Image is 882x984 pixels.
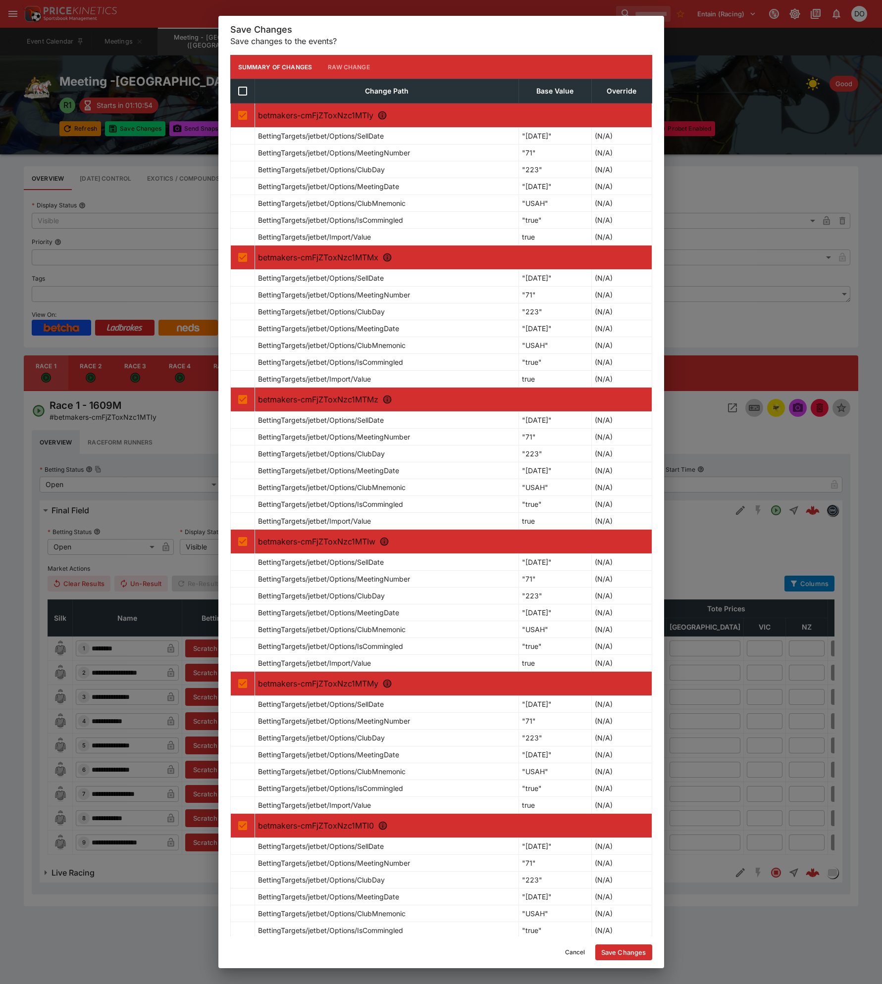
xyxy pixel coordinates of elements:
[258,415,384,425] p: BettingTargets/jetbet/Options/SellDate
[258,465,399,476] p: BettingTargets/jetbet/Options/MeetingDate
[591,655,652,672] td: (N/A)
[258,841,384,851] p: BettingTargets/jetbet/Options/SellDate
[320,55,378,79] button: Raw Change
[591,922,652,939] td: (N/A)
[519,145,592,161] td: "71"
[591,604,652,621] td: (N/A)
[258,678,649,689] p: betmakers-cmFjZToxNzc1MTMy
[519,429,592,445] td: "71"
[591,554,652,571] td: (N/A)
[258,658,371,668] p: BettingTargets/jetbet/Import/Value
[519,513,592,530] td: true
[258,340,406,350] p: BettingTargets/jetbet/Options/ClubMnemonic
[258,536,649,547] p: betmakers-cmFjZToxNzc1MTIw
[591,195,652,212] td: (N/A)
[258,499,403,509] p: BettingTargets/jetbet/Options/IsCommingled
[591,730,652,746] td: (N/A)
[519,337,592,354] td: "USAH"
[519,797,592,814] td: true
[591,145,652,161] td: (N/A)
[258,590,385,601] p: BettingTargets/jetbet/Options/ClubDay
[258,164,385,175] p: BettingTargets/jetbet/Options/ClubDay
[519,195,592,212] td: "USAH"
[258,148,410,158] p: BettingTargets/jetbet/Options/MeetingNumber
[258,215,403,225] p: BettingTargets/jetbet/Options/IsCommingled
[519,872,592,888] td: "223"
[258,109,649,121] p: betmakers-cmFjZToxNzc1MTIy
[591,128,652,145] td: (N/A)
[591,270,652,287] td: (N/A)
[258,306,385,317] p: BettingTargets/jetbet/Options/ClubDay
[519,638,592,655] td: "true"
[230,55,320,79] button: Summary of Changes
[591,79,652,103] th: Override
[591,713,652,730] td: (N/A)
[519,780,592,797] td: "true"
[559,944,591,960] button: Cancel
[591,780,652,797] td: (N/A)
[258,607,399,618] p: BettingTargets/jetbet/Options/MeetingDate
[519,571,592,588] td: "71"
[591,888,652,905] td: (N/A)
[591,746,652,763] td: (N/A)
[258,820,649,832] p: betmakers-cmFjZToxNzc1MTI0
[258,858,410,868] p: BettingTargets/jetbet/Options/MeetingNumber
[519,212,592,229] td: "true"
[258,394,649,405] p: betmakers-cmFjZToxNzc1MTMz
[258,131,384,141] p: BettingTargets/jetbet/Options/SellDate
[591,229,652,246] td: (N/A)
[382,679,392,689] svg: R5 - Race 5 - 1609M
[519,462,592,479] td: "[DATE]"
[258,875,385,885] p: BettingTargets/jetbet/Options/ClubDay
[258,198,406,208] p: BettingTargets/jetbet/Options/ClubMnemonic
[258,783,403,793] p: BettingTargets/jetbet/Options/IsCommingled
[377,110,387,120] svg: R1 - Race 1 - 1609M
[591,445,652,462] td: (N/A)
[519,746,592,763] td: "[DATE]"
[255,79,519,103] th: Change Path
[519,855,592,872] td: "71"
[519,161,592,178] td: "223"
[258,716,410,726] p: BettingTargets/jetbet/Options/MeetingNumber
[591,496,652,513] td: (N/A)
[258,273,384,283] p: BettingTargets/jetbet/Options/SellDate
[519,763,592,780] td: "USAH"
[591,638,652,655] td: (N/A)
[378,821,388,831] svg: R6 - Race 6 - 1609M
[591,287,652,303] td: (N/A)
[591,905,652,922] td: (N/A)
[258,357,403,367] p: BettingTargets/jetbet/Options/IsCommingled
[258,516,371,526] p: BettingTargets/jetbet/Import/Value
[519,604,592,621] td: "[DATE]"
[258,766,406,777] p: BettingTargets/jetbet/Options/ClubMnemonic
[591,479,652,496] td: (N/A)
[519,354,592,371] td: "true"
[258,574,410,584] p: BettingTargets/jetbet/Options/MeetingNumber
[519,178,592,195] td: "[DATE]"
[595,944,652,960] button: Save Changes
[519,730,592,746] td: "223"
[591,763,652,780] td: (N/A)
[258,448,385,459] p: BettingTargets/jetbet/Options/ClubDay
[382,252,392,262] svg: R2 - Race 2 - 1609M
[591,303,652,320] td: (N/A)
[591,462,652,479] td: (N/A)
[591,797,652,814] td: (N/A)
[591,337,652,354] td: (N/A)
[519,905,592,922] td: "USAH"
[591,412,652,429] td: (N/A)
[591,320,652,337] td: (N/A)
[519,445,592,462] td: "223"
[258,891,399,902] p: BettingTargets/jetbet/Options/MeetingDate
[258,374,371,384] p: BettingTargets/jetbet/Import/Value
[258,232,371,242] p: BettingTargets/jetbet/Import/Value
[258,251,649,263] p: betmakers-cmFjZToxNzc1MTMx
[591,872,652,888] td: (N/A)
[258,800,371,810] p: BettingTargets/jetbet/Import/Value
[519,270,592,287] td: "[DATE]"
[519,128,592,145] td: "[DATE]"
[519,554,592,571] td: "[DATE]"
[519,696,592,713] td: "[DATE]"
[591,212,652,229] td: (N/A)
[591,429,652,445] td: (N/A)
